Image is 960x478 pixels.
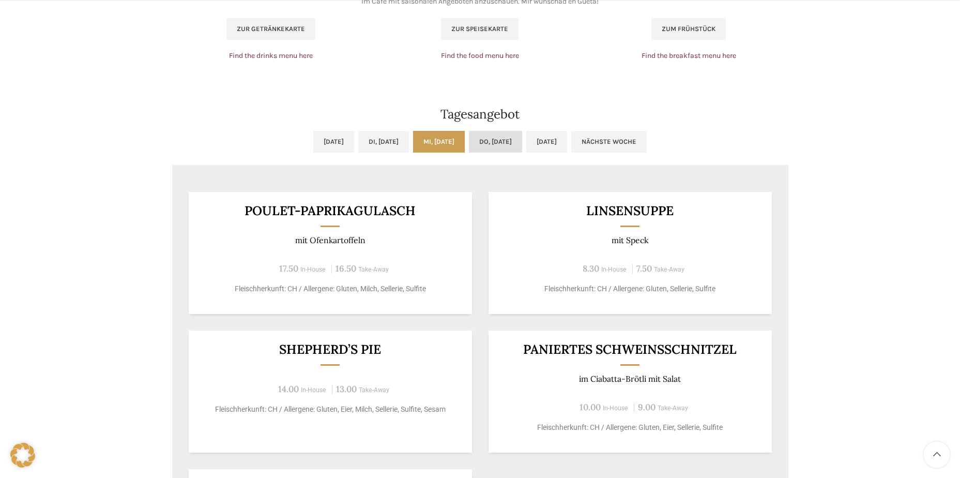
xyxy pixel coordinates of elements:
[413,131,465,153] a: Mi, [DATE]
[526,131,567,153] a: [DATE]
[651,18,726,40] a: Zum Frühstück
[237,25,305,33] span: Zur Getränkekarte
[571,131,647,153] a: Nächste Woche
[441,18,519,40] a: Zur Speisekarte
[636,263,652,274] span: 7.50
[601,266,627,273] span: In-House
[358,131,409,153] a: Di, [DATE]
[301,386,326,394] span: In-House
[336,383,357,395] span: 13.00
[201,204,459,217] h3: Poulet-Paprikagulasch
[441,51,519,60] a: Find the food menu here
[336,263,356,274] span: 16.50
[201,404,459,415] p: Fleischherkunft: CH / Allergene: Gluten, Eier, Milch, Sellerie, Sulfite, Sesam
[583,263,599,274] span: 8.30
[501,235,759,245] p: mit Speck
[300,266,326,273] span: In-House
[278,383,299,395] span: 14.00
[469,131,522,153] a: Do, [DATE]
[924,442,950,468] a: Scroll to top button
[603,405,628,412] span: In-House
[359,386,389,394] span: Take-Away
[358,266,389,273] span: Take-Away
[201,343,459,356] h3: Shepherd’s Pie
[279,263,298,274] span: 17.50
[229,51,313,60] a: Find the drinks menu here
[226,18,315,40] a: Zur Getränkekarte
[638,401,656,413] span: 9.00
[654,266,684,273] span: Take-Away
[201,235,459,245] p: mit Ofenkartoffeln
[501,374,759,384] p: im Ciabatta-Brötli mit Salat
[658,405,688,412] span: Take-Away
[662,25,715,33] span: Zum Frühstück
[642,51,736,60] a: Find the breakfast menu here
[501,283,759,294] p: Fleischherkunft: CH / Allergene: Gluten, Sellerie, Sulfite
[201,283,459,294] p: Fleischherkunft: CH / Allergene: Gluten, Milch, Sellerie, Sulfite
[501,343,759,356] h3: Paniertes Schweinsschnitzel
[501,204,759,217] h3: Linsensuppe
[451,25,508,33] span: Zur Speisekarte
[313,131,354,153] a: [DATE]
[580,401,601,413] span: 10.00
[172,108,788,121] h2: Tagesangebot
[501,422,759,433] p: Fleischherkunft: CH / Allergene: Gluten, Eier, Sellerie, Sulfite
